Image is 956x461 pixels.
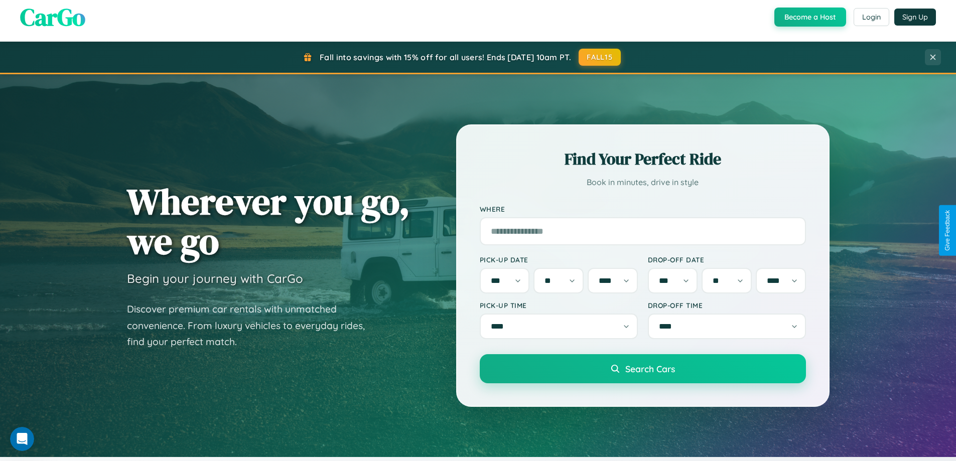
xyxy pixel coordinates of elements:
button: Become a Host [774,8,846,27]
h2: Find Your Perfect Ride [480,148,806,170]
button: Search Cars [480,354,806,383]
h1: Wherever you go, we go [127,182,410,261]
div: Give Feedback [944,210,951,251]
p: Discover premium car rentals with unmatched convenience. From luxury vehicles to everyday rides, ... [127,301,378,350]
label: Pick-up Time [480,301,638,310]
h3: Begin your journey with CarGo [127,271,303,286]
iframe: Intercom live chat [10,427,34,451]
label: Drop-off Time [648,301,806,310]
button: Sign Up [894,9,936,26]
span: Search Cars [625,363,675,374]
button: FALL15 [579,49,621,66]
p: Book in minutes, drive in style [480,175,806,190]
span: CarGo [20,1,85,34]
label: Drop-off Date [648,255,806,264]
label: Pick-up Date [480,255,638,264]
button: Login [854,8,889,26]
label: Where [480,205,806,213]
span: Fall into savings with 15% off for all users! Ends [DATE] 10am PT. [320,52,571,62]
